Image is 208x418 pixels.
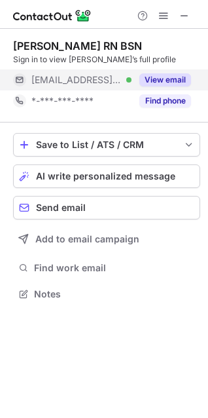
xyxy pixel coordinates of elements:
[13,196,200,219] button: Send email
[13,285,200,303] button: Notes
[13,133,200,157] button: save-profile-one-click
[36,171,175,181] span: AI write personalized message
[13,164,200,188] button: AI write personalized message
[36,202,86,213] span: Send email
[139,94,191,107] button: Reveal Button
[31,74,122,86] span: [EMAIL_ADDRESS][DOMAIN_NAME]
[13,227,200,251] button: Add to email campaign
[34,262,195,274] span: Find work email
[34,288,195,300] span: Notes
[36,140,177,150] div: Save to List / ATS / CRM
[13,259,200,277] button: Find work email
[139,73,191,86] button: Reveal Button
[13,54,200,66] div: Sign in to view [PERSON_NAME]’s full profile
[35,234,139,244] span: Add to email campaign
[13,8,92,24] img: ContactOut v5.3.10
[13,39,142,52] div: [PERSON_NAME] RN BSN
